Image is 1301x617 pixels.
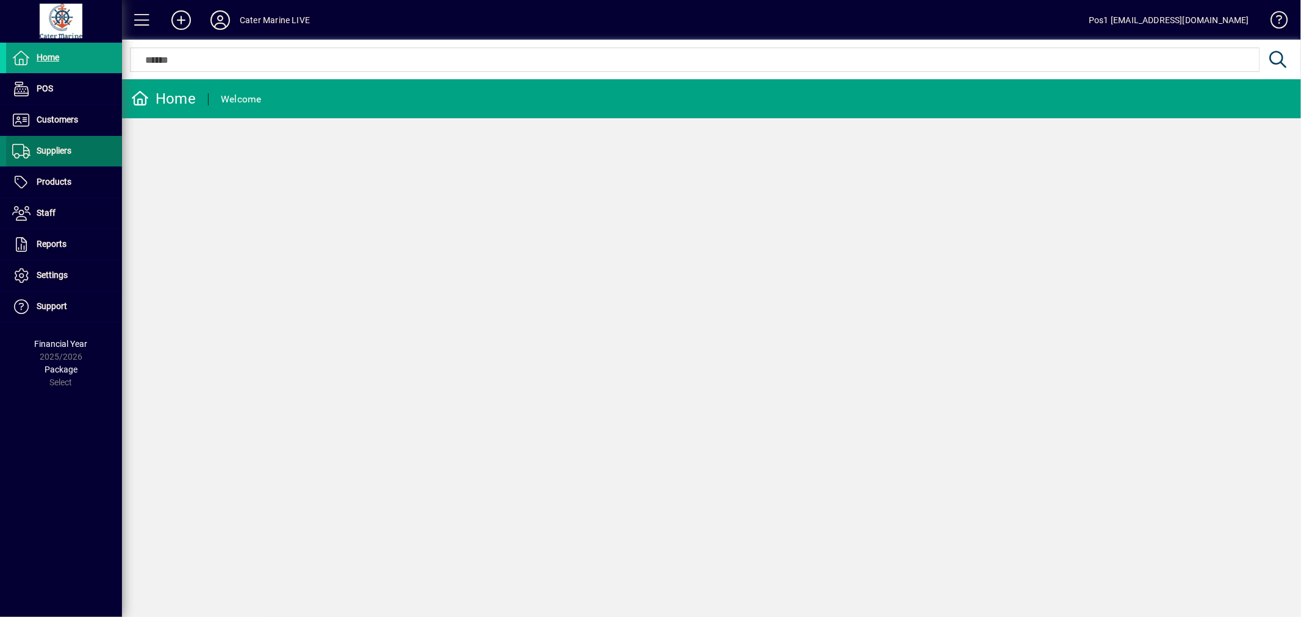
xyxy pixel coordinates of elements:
div: Cater Marine LIVE [240,10,310,30]
span: Staff [37,208,56,218]
a: Knowledge Base [1261,2,1286,42]
a: POS [6,74,122,104]
span: Support [37,301,67,311]
span: Home [37,52,59,62]
a: Support [6,291,122,322]
button: Add [162,9,201,31]
span: Products [37,177,71,187]
a: Customers [6,105,122,135]
button: Profile [201,9,240,31]
span: Reports [37,239,66,249]
span: POS [37,84,53,93]
a: Suppliers [6,136,122,166]
span: Financial Year [35,339,88,349]
span: Customers [37,115,78,124]
a: Products [6,167,122,198]
a: Staff [6,198,122,229]
span: Suppliers [37,146,71,155]
div: Welcome [221,90,262,109]
a: Settings [6,260,122,291]
span: Package [45,365,77,374]
div: Pos1 [EMAIL_ADDRESS][DOMAIN_NAME] [1089,10,1249,30]
div: Home [131,89,196,109]
span: Settings [37,270,68,280]
a: Reports [6,229,122,260]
